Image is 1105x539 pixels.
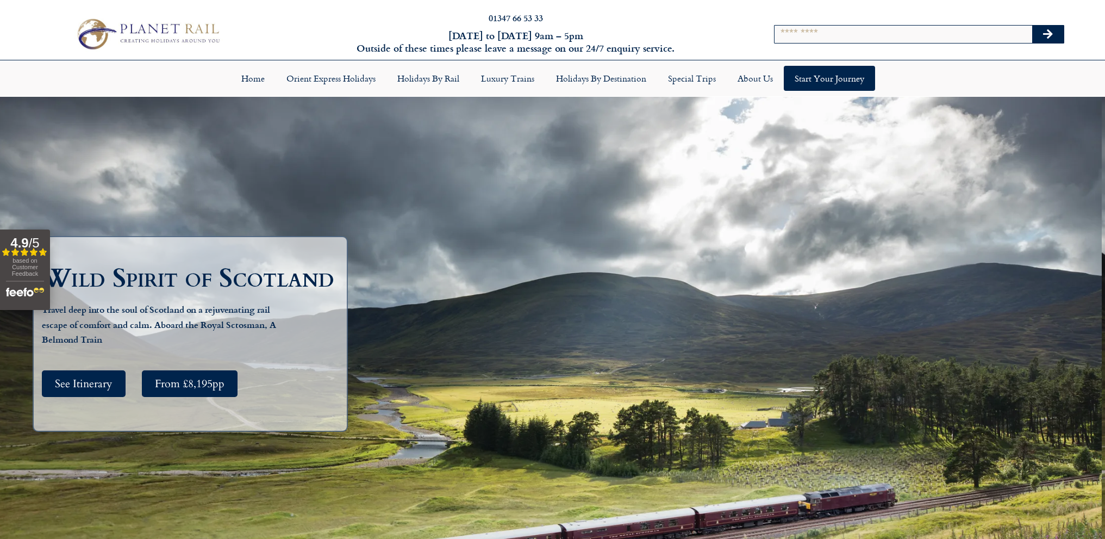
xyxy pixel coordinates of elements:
[142,370,238,397] a: From £8,195pp
[276,66,386,91] a: Orient Express Holidays
[297,29,734,55] h6: [DATE] to [DATE] 9am – 5pm Outside of these times please leave a message on our 24/7 enquiry serv...
[784,66,875,91] a: Start your Journey
[727,66,784,91] a: About Us
[5,66,1100,91] nav: Menu
[386,66,470,91] a: Holidays by Rail
[42,265,344,292] h1: Wild Spirit of Scotland
[545,66,657,91] a: Holidays by Destination
[230,66,276,91] a: Home
[489,11,543,24] a: 01347 66 53 33
[42,370,126,397] a: See Itinerary
[42,303,276,345] strong: Travel deep into the soul of Scotland on a rejuvenating rail escape of comfort and calm. Aboard t...
[155,377,224,391] span: From £8,195pp
[55,377,113,391] span: See Itinerary
[470,66,545,91] a: Luxury Trains
[71,15,223,52] img: Planet Rail Train Holidays Logo
[657,66,727,91] a: Special Trips
[1032,26,1064,43] button: Search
